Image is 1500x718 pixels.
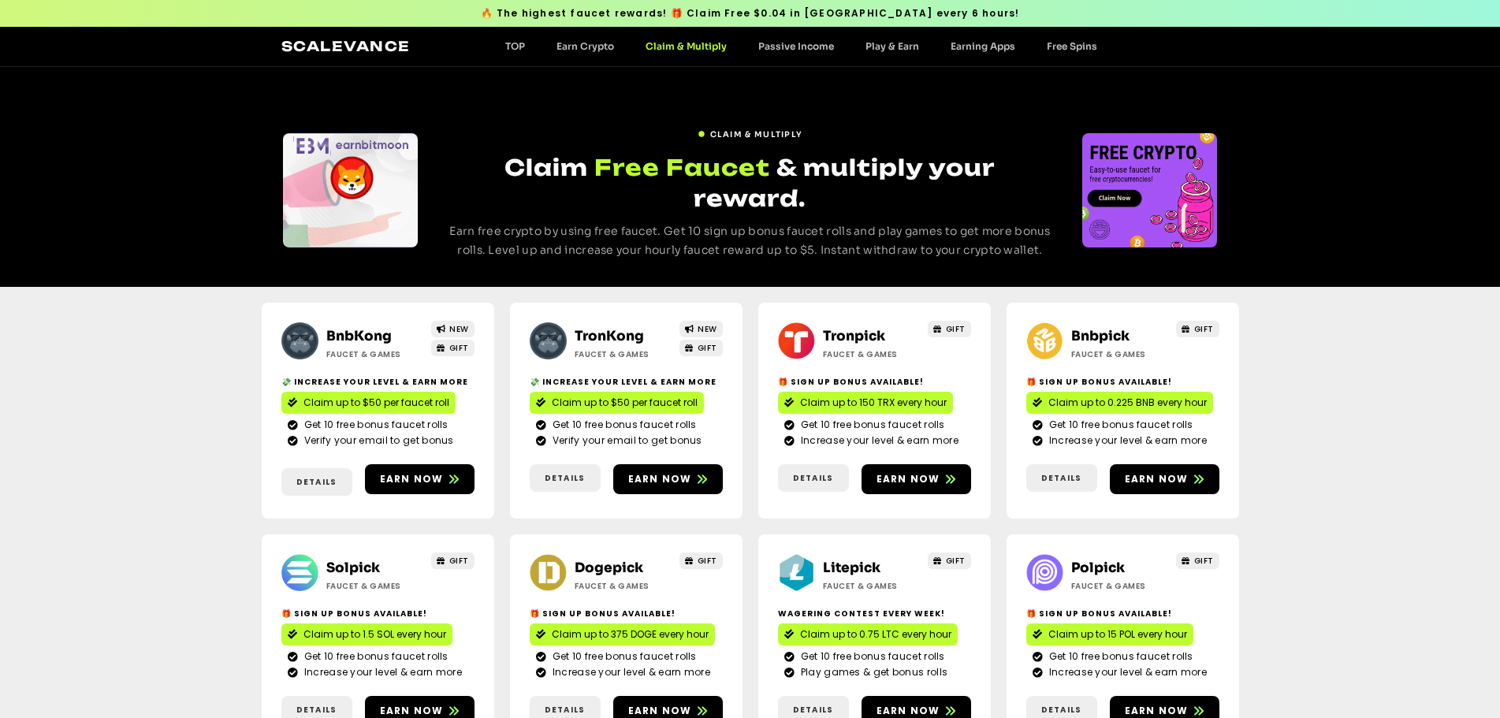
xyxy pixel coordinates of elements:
[300,665,462,679] span: Increase your level & earn more
[778,392,953,414] a: Claim up to 150 TRX every hour
[698,342,717,354] span: GIFT
[1045,433,1207,448] span: Increase your level & earn more
[552,627,709,642] span: Claim up to 375 DOGE every hour
[552,396,698,410] span: Claim up to $50 per faucet roll
[698,122,803,140] a: Claim & Multiply
[630,40,743,52] a: Claim & Multiply
[530,464,601,492] a: Details
[281,376,475,388] h2: 💸 Increase your level & earn more
[1110,464,1219,494] a: Earn now
[380,704,444,718] span: Earn now
[946,555,966,567] span: GIFT
[928,321,971,337] a: GIFT
[575,348,673,360] h2: Faucet & Games
[679,321,723,337] a: NEW
[1045,665,1207,679] span: Increase your level & earn more
[431,340,475,356] a: GIFT
[778,464,849,492] a: Details
[1071,560,1125,576] a: Polpick
[797,418,945,432] span: Get 10 free bonus faucet rolls
[545,472,585,484] span: Details
[1026,464,1097,492] a: Details
[575,560,643,576] a: Dogepick
[946,323,966,335] span: GIFT
[1041,704,1081,716] span: Details
[628,472,692,486] span: Earn now
[296,704,337,716] span: Details
[281,608,475,619] h2: 🎁 Sign Up Bonus Available!
[1048,627,1187,642] span: Claim up to 15 POL every hour
[283,133,418,247] div: Slides
[300,433,454,448] span: Verify your email to get bonus
[1125,472,1189,486] span: Earn now
[793,472,833,484] span: Details
[710,128,803,140] span: Claim & Multiply
[1048,396,1207,410] span: Claim up to 0.225 BNB every hour
[326,560,380,576] a: Solpick
[530,392,704,414] a: Claim up to $50 per faucet roll
[823,580,921,592] h2: Faucet & Games
[326,580,425,592] h2: Faucet & Games
[1082,133,1217,247] div: Slides
[449,342,469,354] span: GIFT
[303,627,446,642] span: Claim up to 1.5 SOL every hour
[431,321,475,337] a: NEW
[1026,623,1193,645] a: Claim up to 15 POL every hour
[743,40,850,52] a: Passive Income
[549,433,702,448] span: Verify your email to get bonus
[365,464,475,494] a: Earn now
[800,396,947,410] span: Claim up to 150 TRX every hour
[877,472,940,486] span: Earn now
[303,396,449,410] span: Claim up to $50 per faucet roll
[549,418,697,432] span: Get 10 free bonus faucet rolls
[1041,472,1081,484] span: Details
[1176,321,1219,337] a: GIFT
[694,154,995,212] span: & multiply your reward.
[823,328,885,344] a: Tronpick
[447,222,1053,260] p: Earn free crypto by using free faucet. Get 10 sign up bonus faucet rolls and play games to get mo...
[935,40,1031,52] a: Earning Apps
[1071,580,1170,592] h2: Faucet & Games
[575,580,673,592] h2: Faucet & Games
[300,418,449,432] span: Get 10 free bonus faucet rolls
[326,348,425,360] h2: Faucet & Games
[431,552,475,569] a: GIFT
[877,704,940,718] span: Earn now
[281,468,352,496] a: Details
[1045,649,1193,664] span: Get 10 free bonus faucet rolls
[698,555,717,567] span: GIFT
[296,476,337,488] span: Details
[613,464,723,494] a: Earn now
[481,6,1020,20] span: 🔥 The highest faucet rewards! 🎁 Claim Free $0.04 in [GEOGRAPHIC_DATA] every 6 hours!
[281,392,456,414] a: Claim up to $50 per faucet roll
[594,152,770,183] span: Free Faucet
[281,623,452,645] a: Claim up to 1.5 SOL every hour
[380,472,444,486] span: Earn now
[823,560,880,576] a: Litepick
[1026,392,1213,414] a: Claim up to 0.225 BNB every hour
[1125,704,1189,718] span: Earn now
[862,464,971,494] a: Earn now
[530,376,723,388] h2: 💸 Increase your level & earn more
[823,348,921,360] h2: Faucet & Games
[489,40,1113,52] nav: Menu
[698,323,717,335] span: NEW
[928,552,971,569] a: GIFT
[545,704,585,716] span: Details
[575,328,644,344] a: TronKong
[778,376,971,388] h2: 🎁 Sign Up Bonus Available!
[489,40,541,52] a: TOP
[679,340,723,356] a: GIFT
[1031,40,1113,52] a: Free Spins
[628,704,692,718] span: Earn now
[449,555,469,567] span: GIFT
[1071,348,1170,360] h2: Faucet & Games
[778,623,958,645] a: Claim up to 0.75 LTC every hour
[549,665,710,679] span: Increase your level & earn more
[850,40,935,52] a: Play & Earn
[541,40,630,52] a: Earn Crypto
[281,38,411,54] a: Scalevance
[797,665,947,679] span: Play games & get bonus rolls
[300,649,449,664] span: Get 10 free bonus faucet rolls
[549,649,697,664] span: Get 10 free bonus faucet rolls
